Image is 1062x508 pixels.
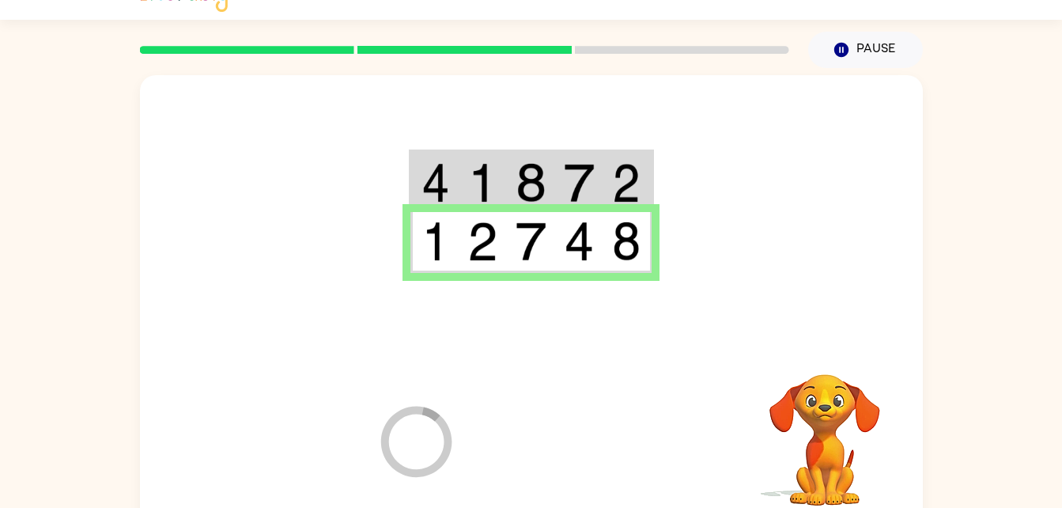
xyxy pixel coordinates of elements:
[808,32,923,68] button: Pause
[467,222,497,261] img: 2
[516,163,546,203] img: 8
[612,163,641,203] img: 2
[746,350,904,508] video: Your browser must support playing .mp4 files to use Literably. Please try using another browser.
[612,222,641,261] img: 8
[564,222,594,261] img: 4
[421,222,450,261] img: 1
[516,222,546,261] img: 7
[421,163,450,203] img: 4
[564,163,594,203] img: 7
[467,163,497,203] img: 1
